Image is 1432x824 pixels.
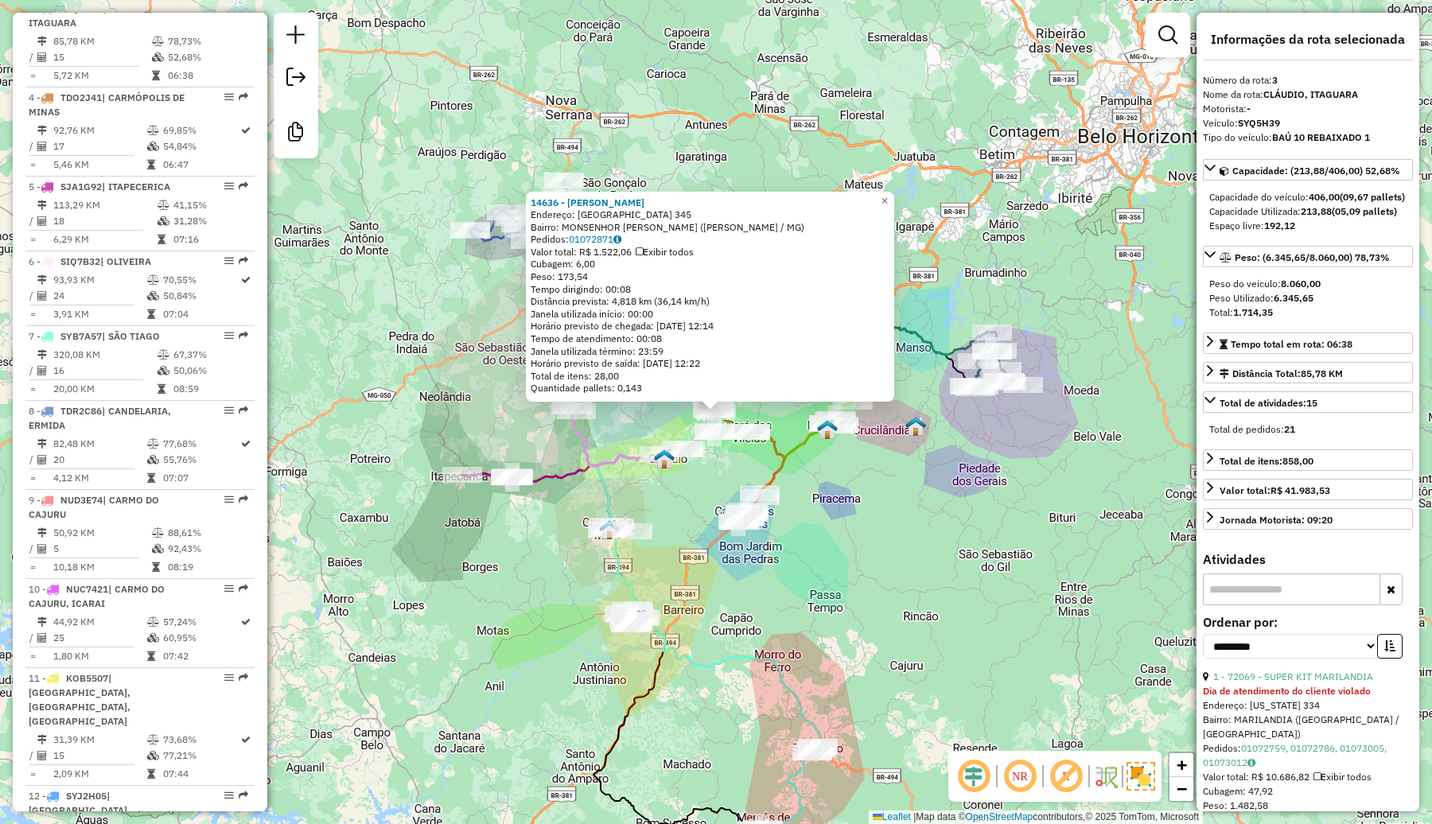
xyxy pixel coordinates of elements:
i: Total de Atividades [37,366,47,375]
td: 20,00 KM [53,381,157,397]
i: Total de Atividades [37,455,47,464]
div: Horário previsto de chegada: [DATE] 12:14 [531,320,889,332]
div: Cubagem: 47,92 [1203,784,1413,799]
span: SIQ7B32 [60,255,100,267]
i: Total de Atividades [37,751,47,760]
strong: (05,09 pallets) [1332,205,1397,217]
div: Peso Utilizado: [1209,291,1407,305]
span: 9 - [29,494,159,520]
td: 60,95% [162,630,239,646]
div: Peso: 173,54 [531,270,889,283]
span: | CARMÓPOLIS DE MINAS [29,91,185,118]
em: Rota exportada [239,791,248,800]
span: Ocultar deslocamento [955,757,993,795]
div: Valor total: R$ 10.686,82 [1203,770,1413,784]
i: % de utilização da cubagem [147,751,159,760]
td: 10,18 KM [53,559,151,575]
td: 5,46 KM [53,157,146,173]
div: Capacidade Utilizada: [1209,204,1407,219]
em: Opções [224,181,234,191]
em: Rota exportada [239,495,248,504]
td: 78,73% [167,33,247,49]
div: Bairro: MARILANDIA ([GEOGRAPHIC_DATA] / [GEOGRAPHIC_DATA]) [1203,713,1413,741]
td: 82,48 KM [53,436,146,452]
i: Rota otimizada [241,126,251,135]
td: 57,24% [162,614,239,630]
i: % de utilização da cubagem [152,52,164,62]
strong: R$ 41.983,53 [1271,484,1330,496]
div: Total de atividades:15 [1203,416,1413,443]
td: 08:59 [173,381,248,397]
span: Capacidade: (213,88/406,00) 52,68% [1232,165,1400,177]
img: Escritório Cláudio [654,449,675,469]
td: 15 [53,49,151,65]
td: 93,93 KM [53,272,146,288]
td: = [29,648,37,664]
i: Total de Atividades [37,633,47,643]
a: Criar modelo [280,116,312,152]
div: Total: [1209,305,1407,320]
td: 07:04 [162,306,239,322]
a: Peso: (6.345,65/8.060,00) 78,73% [1203,246,1413,267]
span: NUC7421 [66,583,108,595]
div: Veículo: [1203,116,1413,130]
i: Distância Total [37,617,47,627]
div: Total de itens: [1220,454,1313,468]
a: Zoom out [1169,777,1193,801]
a: Close popup [875,192,894,211]
div: Nome da rota: [1203,87,1413,102]
i: Distância Total [37,439,47,449]
strong: 6.345,65 [1274,292,1313,304]
strong: 858,00 [1282,455,1313,467]
td: 31,28% [173,213,248,229]
strong: CLÁUDIO, ITAGUARA [1263,88,1358,100]
span: KOB5507 [66,672,108,684]
i: Total de Atividades [37,291,47,301]
i: % de utilização da cubagem [158,216,169,226]
i: % de utilização da cubagem [147,291,159,301]
strong: 15 [1306,397,1317,409]
span: TDO2J41 [60,91,102,103]
i: Total de Atividades [37,216,47,226]
td: 113,29 KM [53,197,157,213]
button: Ordem crescente [1377,634,1403,659]
td: 5,72 KM [53,68,151,84]
span: 4 - [29,91,185,118]
h4: Atividades [1203,552,1413,567]
td: 41,15% [173,197,248,213]
span: − [1177,779,1187,799]
i: Distância Total [37,528,47,538]
span: 6 - [29,255,151,267]
div: Motorista: [1203,102,1413,116]
span: SJA1G92 [60,181,102,192]
em: Rota exportada [239,181,248,191]
td: = [29,381,37,397]
img: Exibir/Ocultar setores [1127,762,1155,791]
div: Total de itens: 28,00 [531,370,889,383]
span: Total de atividades: [1220,397,1317,409]
td: 70,55% [162,272,239,288]
td: 73,68% [162,732,239,748]
a: Exportar sessão [280,61,312,97]
strong: 1.714,35 [1233,306,1273,318]
td: 52,68% [167,49,247,65]
em: Rota exportada [239,331,248,340]
strong: (09,67 pallets) [1340,191,1405,203]
td: 92,43% [167,541,247,557]
span: × [881,194,888,208]
div: Tipo do veículo: [1203,130,1413,145]
span: 7 - [29,330,160,342]
span: SYJ2H05 [66,790,107,802]
i: Distância Total [37,200,47,210]
td: / [29,363,37,379]
span: Exibir todos [1313,771,1372,783]
td: 07:44 [162,766,239,782]
em: Opções [224,673,234,682]
i: Rota otimizada [241,617,251,627]
i: % de utilização do peso [152,528,164,538]
td: 77,68% [162,436,239,452]
em: Rota exportada [239,92,248,102]
td: 54,84% [162,138,239,154]
strong: BAÚ 10 REBAIXADO 1 [1272,131,1370,143]
td: / [29,541,37,557]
